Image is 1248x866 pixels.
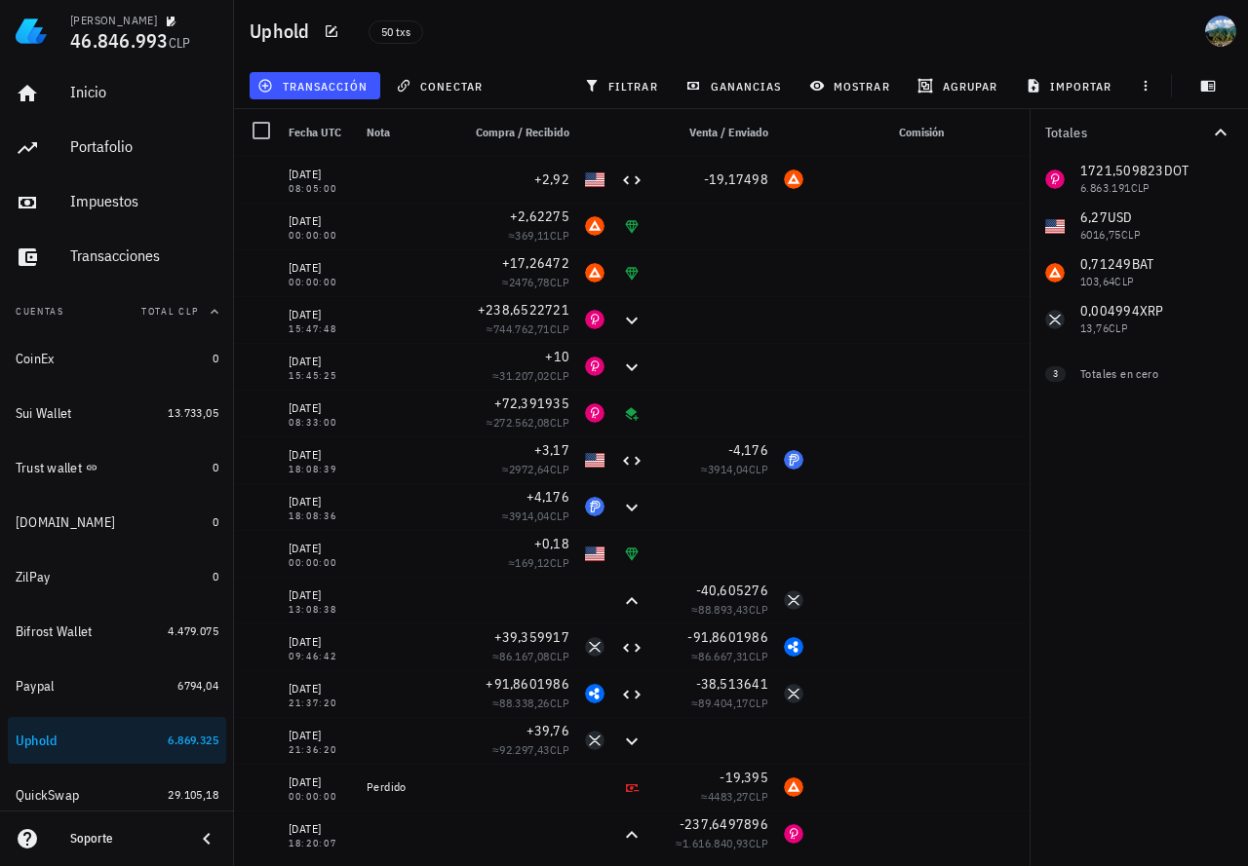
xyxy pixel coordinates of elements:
span: 92.297,43 [499,742,550,757]
div: [DATE] [289,632,351,652]
div: PYUSD-icon [784,450,803,470]
div: DOT-icon [585,310,604,329]
span: CLP [749,836,768,850]
span: 744.762,71 [493,321,550,336]
div: 18:08:39 [289,465,351,474]
div: Sui Wallet [16,405,72,422]
button: transacción [250,72,380,99]
span: 3 [1053,366,1058,382]
a: QuickSwap 29.105,18 [8,772,226,818]
span: +3,17 [534,441,569,459]
span: -237,6497896 [680,815,768,833]
span: ≈ [508,555,569,570]
div: Impuestos [70,192,218,210]
div: XRP-icon [585,731,604,750]
span: 86.667,31 [698,649,749,663]
div: [DATE] [289,819,351,839]
div: 09:46:42 [289,652,351,661]
div: [DATE] [289,398,351,418]
div: Venta / Enviado [651,109,776,156]
span: -19,395 [720,769,768,786]
span: 0 [213,351,218,365]
div: [DATE] [289,539,351,558]
button: Totales [1030,109,1248,156]
a: Trust wallet 0 [8,444,226,491]
div: 08:05:00 [289,184,351,194]
div: 00:00:00 [289,278,351,287]
span: CLP [749,649,768,663]
div: USD-icon [585,544,604,563]
span: +238,6522721 [478,301,569,319]
div: [DOMAIN_NAME] [16,514,115,531]
div: Fecha UTC [281,109,359,156]
div: 13:08:38 [289,605,351,615]
span: 4483,27 [708,789,749,804]
button: conectar [388,72,495,99]
span: 2476,78 [509,275,550,289]
span: ≈ [492,742,569,757]
span: filtrar [588,78,658,94]
span: 46.846.993 [70,27,169,54]
span: ≈ [492,649,569,663]
span: +10 [545,348,569,365]
span: 89.404,17 [698,696,749,710]
div: 21:36:20 [289,745,351,755]
span: +39,359917 [494,628,570,646]
span: +2,92 [534,170,569,188]
span: ≈ [676,836,768,850]
div: Bifrost Wallet [16,623,93,640]
span: 29.105,18 [168,787,218,802]
a: Bifrost Wallet 4.479.075 [8,608,226,655]
span: Comisión [899,125,944,139]
div: XRP-icon [784,684,803,703]
span: ≈ [492,368,569,383]
button: CuentasTotal CLP [8,288,226,335]
span: CLP [550,321,569,336]
span: transacción [261,78,368,94]
a: Sui Wallet 13.733,05 [8,390,226,436]
div: RLUSD-icon [784,637,803,657]
div: Transacciones [70,246,218,265]
span: Venta / Enviado [689,125,768,139]
div: [DATE] [289,726,351,745]
div: BAT-icon [784,169,803,189]
div: CoinEx [16,351,55,367]
span: ≈ [508,228,569,243]
div: [PERSON_NAME] [70,13,157,28]
span: 88.893,43 [698,602,749,617]
span: 6.869.325 [168,733,218,747]
button: agrupar [910,72,1009,99]
span: ≈ [502,462,569,476]
span: 169,12 [515,555,549,570]
span: 4.479.075 [168,623,218,638]
div: Uphold [16,733,58,749]
div: Paypal [16,678,55,695]
div: [DATE] [289,585,351,605]
span: Compra / Recibido [476,125,569,139]
span: ≈ [691,649,768,663]
span: +39,76 [526,722,570,739]
a: Uphold 6.869.325 [8,717,226,764]
span: 369,11 [515,228,549,243]
div: Perdido [367,779,445,795]
div: DOT-icon [585,403,604,423]
div: ZilPay [16,569,51,585]
div: 00:00:00 [289,231,351,241]
span: 86.167,08 [499,649,550,663]
div: RLUSD-icon [585,684,604,703]
span: -91,8601986 [687,628,768,646]
a: Transacciones [8,234,226,281]
div: Totales en cero [1080,365,1193,383]
span: ≈ [691,696,768,710]
div: BAT-icon [784,777,803,797]
div: [DATE] [289,258,351,278]
div: 21:37:20 [289,698,351,708]
span: mostrar [813,78,890,94]
a: Impuestos [8,179,226,226]
div: [DATE] [289,772,351,792]
a: Portafolio [8,125,226,171]
a: Inicio [8,70,226,117]
button: importar [1017,72,1124,99]
span: ≈ [701,789,768,804]
div: PYUSD-icon [585,497,604,516]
